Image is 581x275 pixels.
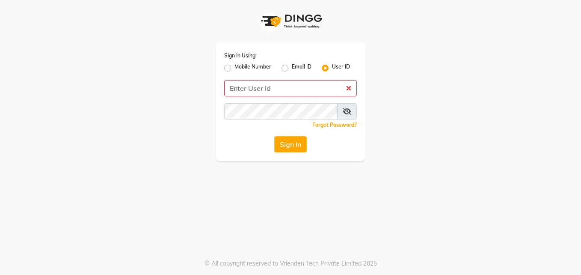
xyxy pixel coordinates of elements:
label: Mobile Number [234,63,271,73]
input: Username [224,80,357,96]
button: Sign In [274,136,307,152]
label: Sign In Using: [224,52,257,60]
img: logo1.svg [256,9,325,34]
label: User ID [332,63,350,73]
input: Username [224,103,338,120]
label: Email ID [292,63,311,73]
a: Forgot Password? [312,122,357,128]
